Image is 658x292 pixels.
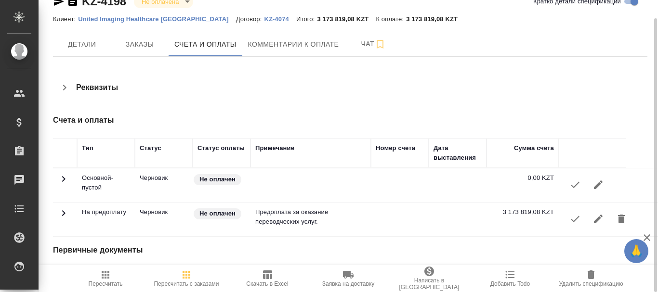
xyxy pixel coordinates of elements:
[395,277,464,291] span: Написать в [GEOGRAPHIC_DATA]
[434,143,482,163] div: Дата выставления
[77,203,135,236] td: На предоплату
[317,15,376,23] p: 3 173 819,08 KZT
[551,265,632,292] button: Удалить спецификацию
[376,143,415,153] div: Номер счета
[470,265,551,292] button: Добавить Todo
[490,280,530,287] span: Добавить Todo
[406,15,465,23] p: 3 173 819,08 KZT
[140,173,188,183] p: Можно менять сумму счета, создавать счет на предоплату, вносить изменения и пересчитывать специю
[140,143,161,153] div: Статус
[76,82,118,93] h4: Реквизиты
[82,143,93,153] div: Тип
[53,244,572,256] h4: Первичные документы
[296,15,317,23] p: Итого:
[610,207,633,230] button: Удалить
[53,114,572,126] h4: Счета и оплаты
[53,15,78,23] p: Клиент:
[559,280,623,287] span: Удалить спецификацию
[140,207,188,217] p: Можно менять сумму счета, создавать счет на предоплату, вносить изменения и пересчитывать специю
[199,209,236,218] p: Не оплачен
[587,173,610,196] button: Редактировать
[487,203,559,236] td: 3 173 819,08 KZT
[487,168,559,202] td: 0,00 KZT
[624,239,648,263] button: 🙏
[246,280,288,287] span: Скачать в Excel
[248,38,339,51] span: Комментарии к оплате
[77,168,135,202] td: Основной-пустой
[146,265,227,292] button: Пересчитать с заказами
[58,179,69,186] span: Toggle Row Expanded
[78,14,236,23] a: United Imaging Healthcare [GEOGRAPHIC_DATA]
[58,213,69,220] span: Toggle Row Expanded
[376,15,406,23] p: К оплате:
[227,265,308,292] button: Скачать в Excel
[78,15,236,23] p: United Imaging Healthcare [GEOGRAPHIC_DATA]
[587,207,610,230] button: Редактировать
[236,15,264,23] p: Договор:
[322,280,374,287] span: Заявка на доставку
[117,38,163,51] span: Заказы
[199,175,236,184] p: Не оплачен
[264,14,296,23] a: KZ-4074
[197,143,245,153] div: Статус оплаты
[255,207,366,227] p: Предоплата за оказание переводческих услуг.
[564,207,587,230] button: К выставлению
[308,265,389,292] button: Заявка на доставку
[374,38,386,50] svg: Подписаться
[389,265,470,292] button: Написать в [GEOGRAPHIC_DATA]
[350,38,396,50] span: Чат
[174,38,237,51] span: Счета и оплаты
[154,280,219,287] span: Пересчитать с заказами
[564,173,587,196] button: К выставлению
[628,241,645,261] span: 🙏
[264,15,296,23] p: KZ-4074
[89,280,123,287] span: Пересчитать
[65,265,146,292] button: Пересчитать
[514,143,554,153] div: Сумма счета
[59,38,105,51] span: Детали
[255,143,294,153] div: Примечание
